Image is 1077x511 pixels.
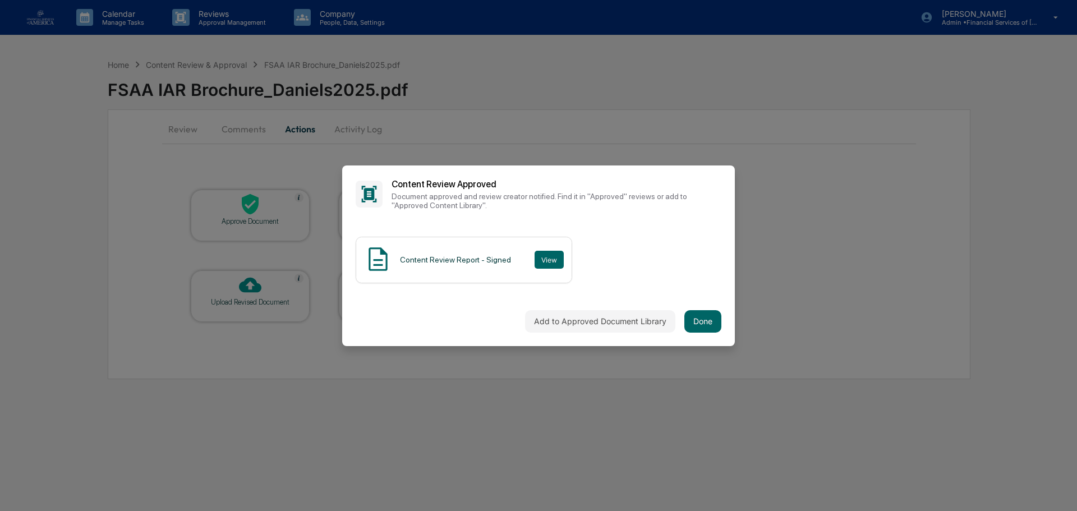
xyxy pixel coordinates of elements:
button: View [535,251,564,269]
p: Document approved and review creator notified. Find it in "Approved" reviews or add to "Approved ... [392,192,721,210]
iframe: Open customer support [1041,474,1071,504]
div: Content Review Report - Signed [400,255,511,264]
h2: Content Review Approved [392,179,721,190]
button: Add to Approved Document Library [525,310,675,333]
button: Done [684,310,721,333]
img: Document Icon [364,245,392,273]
